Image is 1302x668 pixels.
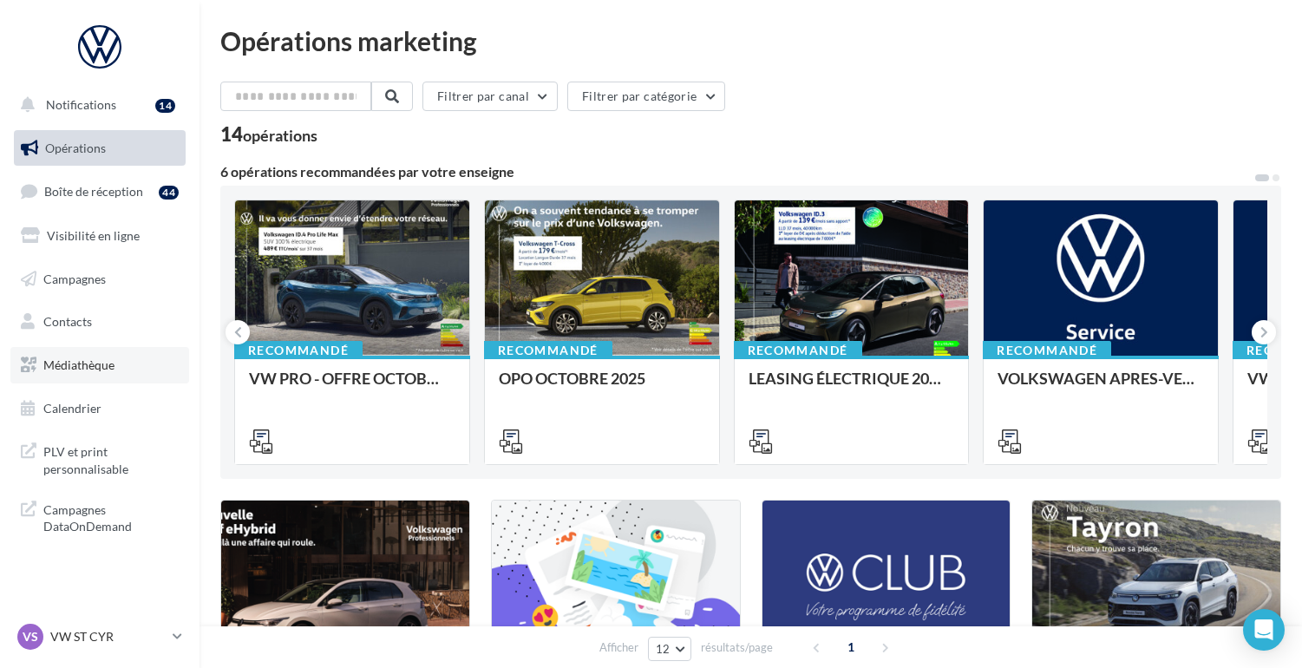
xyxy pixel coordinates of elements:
[10,87,182,123] button: Notifications 14
[220,165,1253,179] div: 6 opérations recommandées par votre enseigne
[14,620,186,653] a: VS VW ST CYR
[43,357,114,372] span: Médiathèque
[43,498,179,535] span: Campagnes DataOnDemand
[44,184,143,199] span: Boîte de réception
[155,99,175,113] div: 14
[43,401,101,416] span: Calendrier
[10,491,189,542] a: Campagnes DataOnDemand
[998,370,1204,404] div: VOLKSWAGEN APRES-VENTE
[46,97,116,112] span: Notifications
[656,642,671,656] span: 12
[10,173,189,210] a: Boîte de réception44
[10,304,189,340] a: Contacts
[43,440,179,477] span: PLV et print personnalisable
[159,186,179,200] div: 44
[1243,609,1285,651] div: Open Intercom Messenger
[10,130,189,167] a: Opérations
[10,390,189,427] a: Calendrier
[249,370,455,404] div: VW PRO - OFFRE OCTOBRE 25
[10,261,189,298] a: Campagnes
[243,128,317,143] div: opérations
[484,341,612,360] div: Recommandé
[43,314,92,329] span: Contacts
[234,341,363,360] div: Recommandé
[45,141,106,155] span: Opérations
[648,637,692,661] button: 12
[10,347,189,383] a: Médiathèque
[10,218,189,254] a: Visibilité en ligne
[599,639,638,656] span: Afficher
[47,228,140,243] span: Visibilité en ligne
[983,341,1111,360] div: Recommandé
[220,28,1281,54] div: Opérations marketing
[837,633,865,661] span: 1
[220,125,317,144] div: 14
[499,370,705,404] div: OPO OCTOBRE 2025
[50,628,166,645] p: VW ST CYR
[567,82,725,111] button: Filtrer par catégorie
[10,433,189,484] a: PLV et print personnalisable
[43,271,106,285] span: Campagnes
[701,639,773,656] span: résultats/page
[422,82,558,111] button: Filtrer par canal
[23,628,38,645] span: VS
[749,370,955,404] div: LEASING ÉLECTRIQUE 2025
[734,341,862,360] div: Recommandé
